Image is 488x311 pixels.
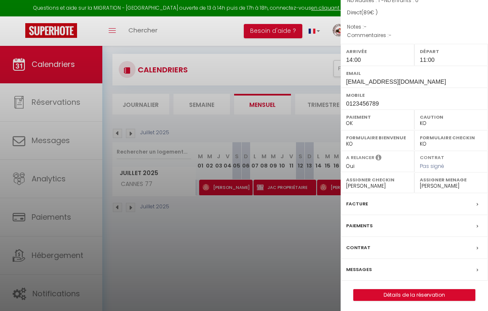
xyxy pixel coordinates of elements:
[346,56,361,63] span: 14:00
[346,243,371,252] label: Contrat
[347,31,482,40] p: Commentaires :
[7,3,32,29] button: Open LiveChat chat widget
[346,47,409,56] label: Arrivée
[376,154,381,163] i: Sélectionner OUI si vous souhaiter envoyer les séquences de messages post-checkout
[346,69,483,77] label: Email
[420,133,483,142] label: Formulaire Checkin
[420,113,483,121] label: Caution
[347,9,482,17] div: Direct
[346,133,409,142] label: Formulaire Bienvenue
[420,47,483,56] label: Départ
[346,221,373,230] label: Paiements
[420,154,444,159] label: Contrat
[420,162,444,170] span: Pas signé
[361,9,378,16] span: ( € )
[346,91,483,99] label: Mobile
[353,289,475,301] button: Détails de la réservation
[346,175,409,184] label: Assigner Checkin
[389,32,392,39] span: -
[346,265,372,274] label: Messages
[354,290,475,300] a: Détails de la réservation
[346,113,409,121] label: Paiement
[364,23,367,30] span: -
[346,100,379,107] span: 0123456789
[420,56,435,63] span: 11:00
[347,23,482,31] p: Notes :
[346,199,368,208] label: Facture
[346,78,446,85] span: [EMAIL_ADDRESS][DOMAIN_NAME]
[346,154,374,161] label: A relancer
[363,9,370,16] span: 89
[420,175,483,184] label: Assigner Menage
